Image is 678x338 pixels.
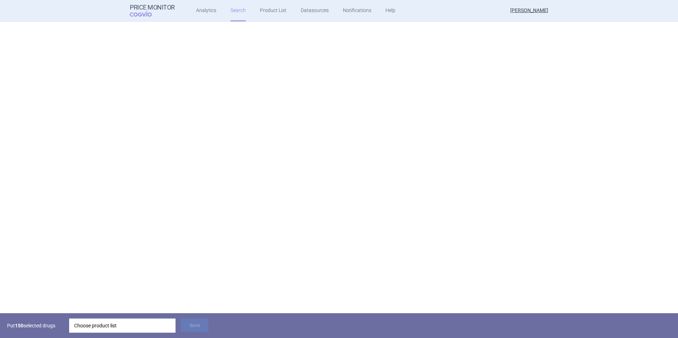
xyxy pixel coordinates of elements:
div: Choose product list [69,319,176,333]
span: COGVIO [130,11,162,17]
button: Save [181,319,209,332]
a: Price MonitorCOGVIO [130,4,175,17]
p: Put selected drugs [7,319,64,333]
strong: Price Monitor [130,4,175,11]
strong: 150 [15,323,23,328]
div: Choose product list [74,319,171,333]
